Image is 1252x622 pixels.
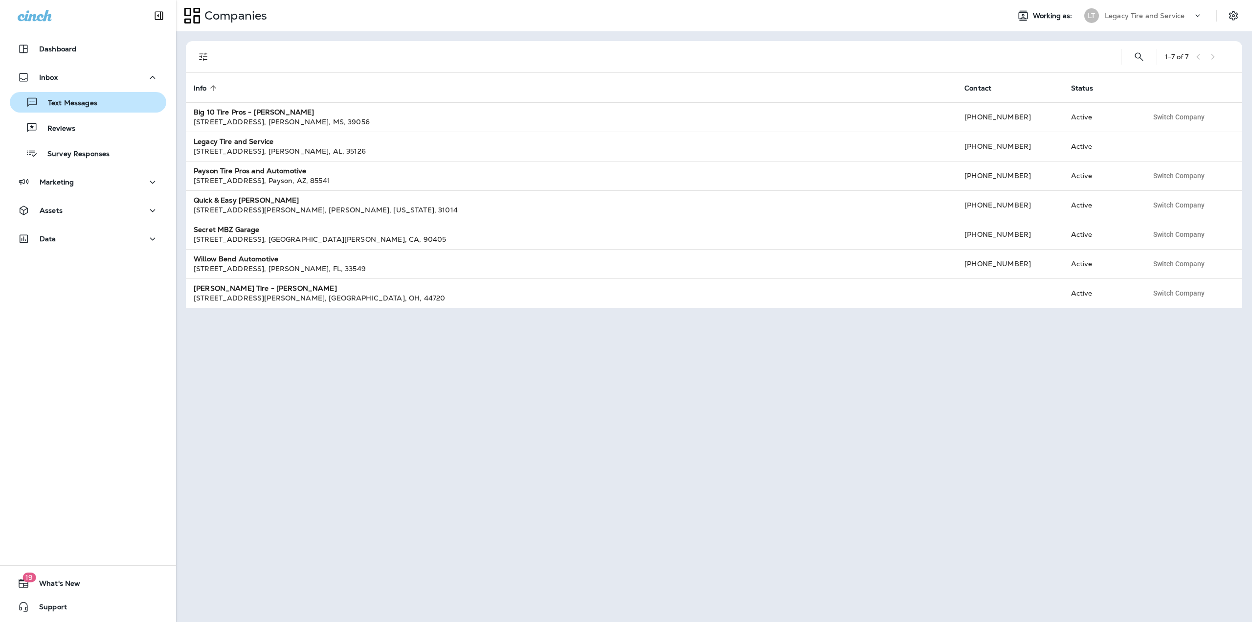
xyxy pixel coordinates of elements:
[1148,286,1210,300] button: Switch Company
[10,143,166,163] button: Survey Responses
[1063,161,1140,190] td: Active
[194,196,299,205] strong: Quick & Easy [PERSON_NAME]
[10,92,166,113] button: Text Messages
[957,220,1063,249] td: [PHONE_NUMBER]
[1063,220,1140,249] td: Active
[1148,227,1210,242] button: Switch Company
[10,229,166,249] button: Data
[957,132,1063,161] td: [PHONE_NUMBER]
[194,205,949,215] div: [STREET_ADDRESS][PERSON_NAME] , [PERSON_NAME] , [US_STATE] , 31014
[194,47,213,67] button: Filters
[1148,168,1210,183] button: Switch Company
[1153,114,1205,120] span: Switch Company
[194,264,949,274] div: [STREET_ADDRESS] , [PERSON_NAME] , FL , 33549
[1063,190,1140,220] td: Active
[1148,198,1210,212] button: Switch Company
[957,161,1063,190] td: [PHONE_NUMBER]
[1063,132,1140,161] td: Active
[10,172,166,192] button: Marketing
[10,574,166,593] button: 19What's New
[1105,12,1185,20] p: Legacy Tire and Service
[1084,8,1099,23] div: LT
[194,293,949,303] div: [STREET_ADDRESS][PERSON_NAME] , [GEOGRAPHIC_DATA] , OH , 44720
[10,117,166,138] button: Reviews
[964,84,1004,92] span: Contact
[1063,249,1140,278] td: Active
[38,124,75,134] p: Reviews
[39,73,58,81] p: Inbox
[957,190,1063,220] td: [PHONE_NUMBER]
[1148,256,1210,271] button: Switch Company
[1153,202,1205,208] span: Switch Company
[29,579,80,591] span: What's New
[10,39,166,59] button: Dashboard
[964,84,991,92] span: Contact
[194,84,207,92] span: Info
[1129,47,1149,67] button: Search Companies
[194,234,949,244] div: [STREET_ADDRESS] , [GEOGRAPHIC_DATA][PERSON_NAME] , CA , 90405
[194,284,337,293] strong: [PERSON_NAME] Tire - [PERSON_NAME]
[957,249,1063,278] td: [PHONE_NUMBER]
[1225,7,1242,24] button: Settings
[1153,231,1205,238] span: Switch Company
[38,150,110,159] p: Survey Responses
[40,207,63,214] p: Assets
[40,178,74,186] p: Marketing
[194,117,949,127] div: [STREET_ADDRESS] , [PERSON_NAME] , MS , 39056
[194,225,259,234] strong: Secret MBZ Garage
[1153,260,1205,267] span: Switch Company
[39,45,76,53] p: Dashboard
[1063,102,1140,132] td: Active
[1153,290,1205,297] span: Switch Company
[201,8,267,23] p: Companies
[10,201,166,220] button: Assets
[194,254,278,263] strong: Willow Bend Automotive
[1033,12,1074,20] span: Working as:
[10,597,166,617] button: Support
[29,603,67,615] span: Support
[145,6,173,25] button: Collapse Sidebar
[40,235,56,243] p: Data
[194,108,314,116] strong: Big 10 Tire Pros - [PERSON_NAME]
[194,176,949,185] div: [STREET_ADDRESS] , Payson , AZ , 85541
[38,99,97,108] p: Text Messages
[1071,84,1106,92] span: Status
[957,102,1063,132] td: [PHONE_NUMBER]
[1063,278,1140,308] td: Active
[194,146,949,156] div: [STREET_ADDRESS] , [PERSON_NAME] , AL , 35126
[22,573,36,582] span: 19
[194,166,306,175] strong: Payson Tire Pros and Automotive
[194,84,220,92] span: Info
[1148,110,1210,124] button: Switch Company
[1071,84,1094,92] span: Status
[1153,172,1205,179] span: Switch Company
[194,137,273,146] strong: Legacy Tire and Service
[10,68,166,87] button: Inbox
[1165,53,1188,61] div: 1 - 7 of 7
